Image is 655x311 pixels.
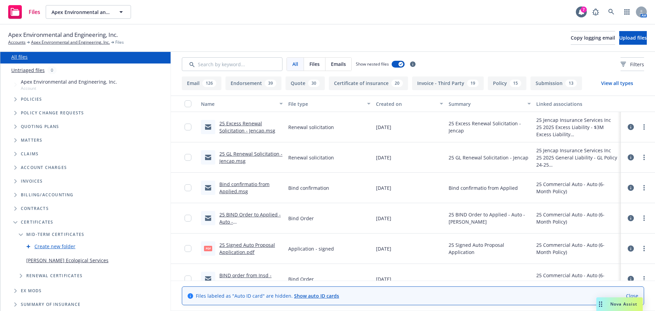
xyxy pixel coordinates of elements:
a: Bind confirmatio from Applied.msg [219,181,270,195]
span: Filters [630,61,644,68]
a: Show auto ID cards [294,293,339,299]
span: Apex Environmental and Engineering, Inc. [21,78,117,85]
a: Untriaged files [11,67,45,74]
span: Bind confirmatio from Applied [449,184,518,192]
span: Apex Environmental and Engineering, Inc. [52,9,111,16]
span: Ex Mods [21,289,42,293]
button: Policy [488,76,526,90]
input: Select all [185,100,191,107]
span: Application - signed [288,245,334,252]
div: 7 [581,6,587,13]
span: All [292,60,298,68]
span: Renewal solicitation [288,124,334,131]
div: 0 [47,66,57,74]
button: Certificate of insurance [329,76,408,90]
input: Toggle Row Selected [185,124,191,130]
button: Name [198,96,286,112]
div: 25 2025 Excess Liability - $3M Excess Liability [536,124,618,138]
a: 25 Signed Auto Proposal Application.pdf [219,242,275,255]
span: Renewal solicitation [288,154,334,161]
span: Show nested files [356,61,389,67]
button: Upload files [619,31,647,45]
div: 25 Commercial Auto - Auto (6-Month Policy) [536,211,618,225]
div: Created on [376,100,436,108]
button: Invoice - Third Party [412,76,484,90]
span: [DATE] [376,275,391,283]
a: Create new folder [34,243,75,250]
div: Summary [449,100,523,108]
input: Toggle Row Selected [185,184,191,191]
a: Search [605,5,618,19]
button: Quote [286,76,325,90]
a: more [640,123,648,131]
button: Endorsement [225,76,281,90]
span: [DATE] [376,124,391,131]
button: Email [182,76,221,90]
div: Linked associations [536,100,618,108]
div: 126 [202,80,216,87]
a: Report a Bug [589,5,602,19]
span: Files labeled as "Auto ID card" are hidden. [196,292,339,299]
span: Files [29,9,40,15]
a: All files [11,54,28,60]
a: Files [5,2,43,22]
div: 39 [265,80,276,87]
button: Copy logging email [571,31,615,45]
span: Bind Order [288,275,314,283]
a: [PERSON_NAME] Ecological Services [26,257,108,264]
a: Apex Environmental and Engineering, Inc. [31,39,110,45]
span: Account [21,85,117,91]
span: pdf [204,246,212,251]
button: Submission [530,76,582,90]
div: 20 [391,80,403,87]
span: [DATE] [376,215,391,222]
a: Close [626,292,638,299]
span: Claims [21,152,39,156]
a: Accounts [8,39,26,45]
span: Invoices [21,179,43,183]
span: Files [115,39,124,45]
span: 25 BIND Order to Applied - Auto - [PERSON_NAME] [449,211,530,225]
div: 25 Commercial Auto - Auto (6-Month Policy) [536,272,618,286]
span: Renewal certificates [26,274,83,278]
a: 25 BIND Order to Applied - Auto - [PERSON_NAME].msg [219,211,281,232]
div: Tree Example [0,77,171,188]
span: Matters [21,138,42,142]
span: Nova Assist [610,301,637,307]
span: Bind Order [288,215,314,222]
span: Quoting plans [21,125,59,129]
span: Filters [621,61,644,68]
button: Apex Environmental and Engineering, Inc. [46,5,131,19]
input: Toggle Row Selected [185,154,191,161]
button: Filters [621,57,644,71]
a: 25 GL Renewal Solicitation - Jencap.msg [219,151,282,164]
span: Certificates [21,220,53,224]
input: Toggle Row Selected [185,215,191,222]
div: 15 [510,80,521,87]
input: Toggle Row Selected [185,245,191,252]
a: more [640,184,648,192]
span: 25 Signed Auto Proposal Application [449,241,530,256]
span: Billing/Accounting [21,193,74,197]
button: Linked associations [534,96,621,112]
div: Drag to move [596,297,605,311]
span: [DATE] [376,154,391,161]
span: Bind confirmation [288,184,329,192]
span: Policy change requests [21,111,84,115]
div: 25 Jencap Insurance Services Inc [536,116,618,124]
div: 25 Commercial Auto - Auto (6-Month Policy) [536,241,618,256]
div: 25 Jencap Insurance Services Inc [536,147,618,154]
a: BIND order from Insd - Auto [DATE].msg [219,272,272,286]
span: 25 Excess Renewal Solicitation - Jencap [449,120,530,134]
a: more [640,214,648,222]
div: File type [288,100,363,108]
span: Contracts [21,207,49,211]
span: Account charges [21,166,67,170]
span: Policies [21,97,42,101]
div: 30 [308,80,320,87]
button: File type [286,96,373,112]
input: Toggle Row Selected [185,275,191,282]
div: Name [201,100,275,108]
a: more [640,153,648,161]
div: 13 [565,80,577,87]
